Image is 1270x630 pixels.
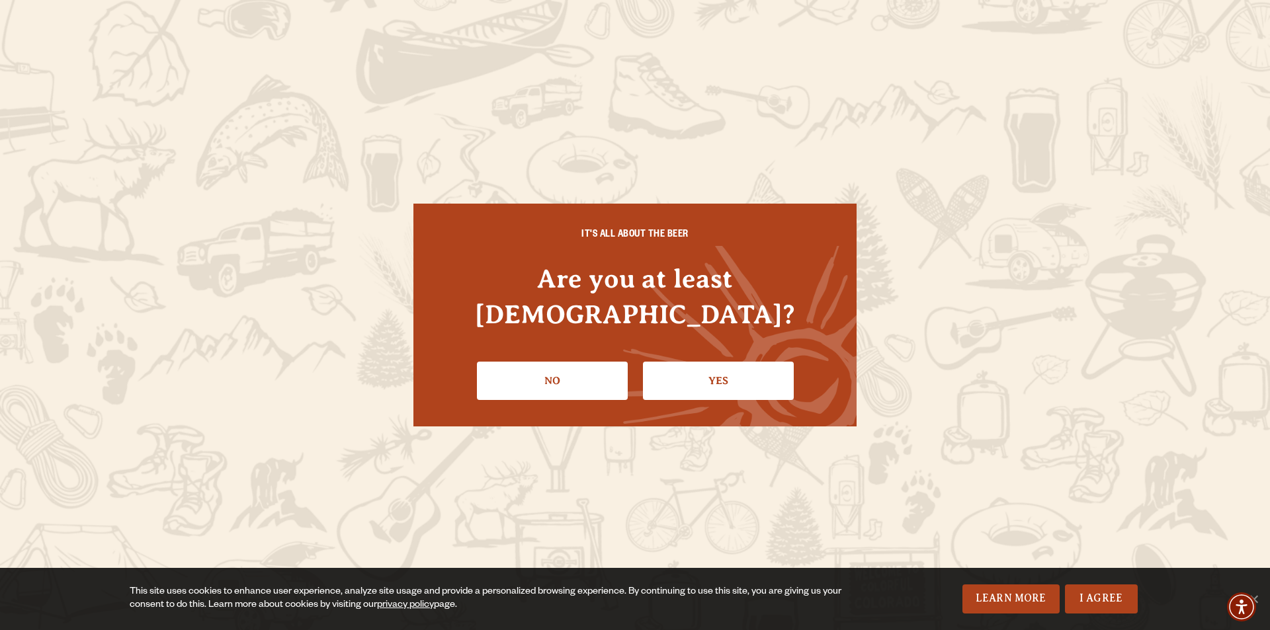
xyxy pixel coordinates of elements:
[477,362,628,400] a: No
[643,362,794,400] a: Confirm I'm 21 or older
[962,584,1060,613] a: Learn More
[130,586,852,612] div: This site uses cookies to enhance user experience, analyze site usage and provide a personalized ...
[1065,584,1138,613] a: I Agree
[440,230,830,242] h6: IT'S ALL ABOUT THE BEER
[1227,592,1256,621] div: Accessibility Menu
[440,261,830,331] h4: Are you at least [DEMOGRAPHIC_DATA]?
[377,600,434,611] a: privacy policy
